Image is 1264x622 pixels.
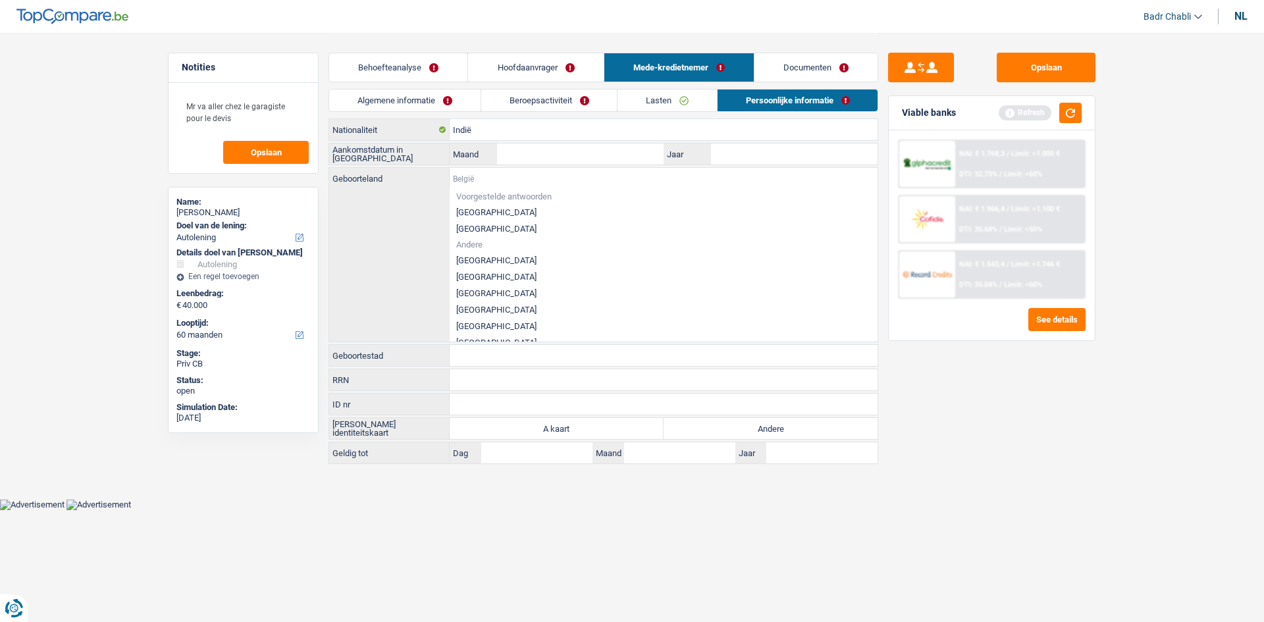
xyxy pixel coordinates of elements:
[176,375,310,386] div: Status:
[450,220,878,237] li: [GEOGRAPHIC_DATA]
[450,394,878,415] input: B-1234567-89
[902,107,956,118] div: Viable banks
[664,143,710,165] label: Jaar
[251,148,282,157] span: Opslaan
[1007,260,1009,269] span: /
[1234,10,1248,22] div: nl
[1028,308,1086,331] button: See details
[176,386,310,396] div: open
[450,204,878,220] li: [GEOGRAPHIC_DATA]
[1011,149,1060,158] span: Limit: >1.000 €
[604,53,754,82] a: Mede-kredietnemer
[592,442,624,463] label: Maand
[1011,260,1060,269] span: Limit: >1.746 €
[711,143,878,165] input: JJJJ
[481,442,592,463] input: DD
[1007,149,1009,158] span: /
[959,225,997,234] span: DTI: 35.68%
[959,149,1005,158] span: NAI: € 1.768,3
[903,262,951,286] img: Record Credits
[329,369,450,390] label: RRN
[176,288,307,299] label: Leenbedrag:
[450,442,481,463] label: Dag
[450,418,664,439] label: A kaart
[450,301,878,318] li: [GEOGRAPHIC_DATA]
[999,280,1002,289] span: /
[329,90,481,111] a: Algemene informatie
[450,318,878,334] li: [GEOGRAPHIC_DATA]
[997,53,1095,82] button: Opslaan
[618,90,717,111] a: Lasten
[735,442,767,463] label: Jaar
[456,192,871,201] span: Voorgestelde antwoorden
[450,334,878,351] li: [GEOGRAPHIC_DATA]
[176,348,310,359] div: Stage:
[223,141,309,164] button: Opslaan
[959,170,997,178] span: DTI: 32.73%
[329,119,450,140] label: Nationaliteit
[959,205,1005,213] span: NAI: € 1.966,4
[329,53,467,82] a: Behoefteanalyse
[468,53,603,82] a: Hoofdaanvrager
[329,442,450,463] label: Geldig tot
[182,62,305,73] h5: Notities
[176,413,310,423] div: [DATE]
[999,225,1002,234] span: /
[481,90,618,111] a: Beroepsactiviteit
[959,280,997,289] span: DTI: 35.04%
[329,418,450,439] label: [PERSON_NAME] identiteitskaart
[450,119,878,140] input: België
[450,143,496,165] label: Maand
[903,207,951,231] img: Cofidis
[450,269,878,285] li: [GEOGRAPHIC_DATA]
[1004,170,1042,178] span: Limit: <60%
[176,272,310,281] div: Een regel toevoegen
[1133,6,1202,28] a: Badr Chabli
[329,143,450,165] label: Aankomstdatum in [GEOGRAPHIC_DATA]
[176,402,310,413] div: Simulation Date:
[176,318,307,328] label: Looptijd:
[1011,205,1060,213] span: Limit: >1.100 €
[176,300,181,311] span: €
[329,394,450,415] label: ID nr
[766,442,878,463] input: JJJJ
[450,168,878,189] input: België
[176,247,310,258] div: Details doel van [PERSON_NAME]
[176,207,310,218] div: [PERSON_NAME]
[624,442,735,463] input: MM
[176,220,307,231] label: Doel van de lening:
[999,105,1051,120] div: Refresh
[497,143,664,165] input: MM
[1144,11,1191,22] span: Badr Chabli
[456,240,871,249] span: Andere
[450,252,878,269] li: [GEOGRAPHIC_DATA]
[450,285,878,301] li: [GEOGRAPHIC_DATA]
[176,359,310,369] div: Priv CB
[176,197,310,207] div: Name:
[450,369,878,390] input: 12.12.12-123.12
[999,170,1002,178] span: /
[1007,205,1009,213] span: /
[718,90,878,111] a: Persoonlijke informatie
[959,260,1005,269] span: NAI: € 1.543,4
[754,53,878,82] a: Documenten
[1004,280,1042,289] span: Limit: <60%
[903,157,951,172] img: AlphaCredit
[66,500,131,510] img: Advertisement
[329,345,450,366] label: Geboortestad
[1004,225,1042,234] span: Limit: <50%
[16,9,128,24] img: TopCompare Logo
[664,418,878,439] label: Andere
[329,168,450,189] label: Geboorteland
